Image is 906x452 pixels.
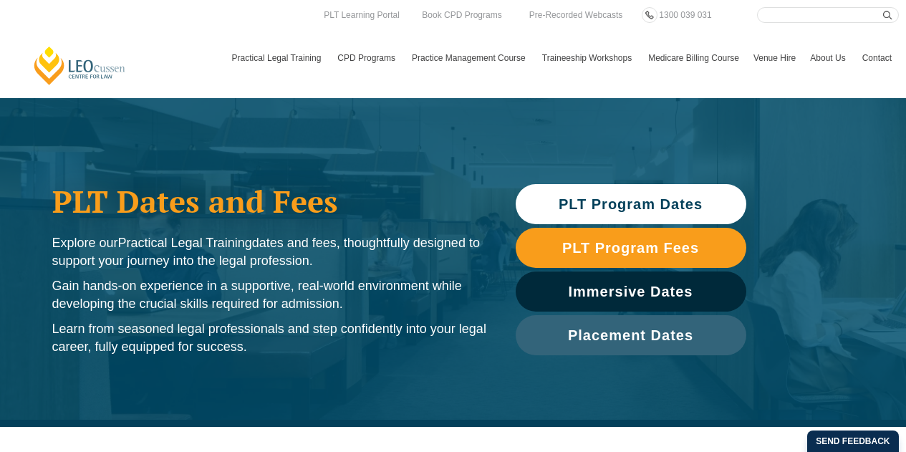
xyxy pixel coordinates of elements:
a: Practice Management Course [405,37,535,79]
a: Practical Legal Training [225,37,331,79]
span: PLT Program Fees [562,241,699,255]
span: Immersive Dates [569,284,693,299]
a: Placement Dates [516,315,746,355]
span: 1300 039 031 [659,10,711,20]
a: PLT Program Fees [516,228,746,268]
a: Book CPD Programs [418,7,505,23]
a: PLT Learning Portal [320,7,403,23]
a: [PERSON_NAME] Centre for Law [32,45,127,86]
iframe: LiveChat chat widget [810,356,870,416]
a: Traineeship Workshops [535,37,641,79]
a: 1300 039 031 [655,7,715,23]
a: Pre-Recorded Webcasts [526,7,627,23]
a: CPD Programs [330,37,405,79]
p: Explore our dates and fees, thoughtfully designed to support your journey into the legal profession. [52,234,487,270]
span: Placement Dates [568,328,693,342]
a: About Us [803,37,854,79]
a: Medicare Billing Course [641,37,746,79]
a: Contact [855,37,899,79]
h1: PLT Dates and Fees [52,183,487,219]
a: Immersive Dates [516,271,746,312]
span: Practical Legal Training [118,236,252,250]
p: Gain hands-on experience in a supportive, real-world environment while developing the crucial ski... [52,277,487,313]
p: Learn from seasoned legal professionals and step confidently into your legal career, fully equipp... [52,320,487,356]
a: PLT Program Dates [516,184,746,224]
span: PLT Program Dates [559,197,703,211]
a: Venue Hire [746,37,803,79]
